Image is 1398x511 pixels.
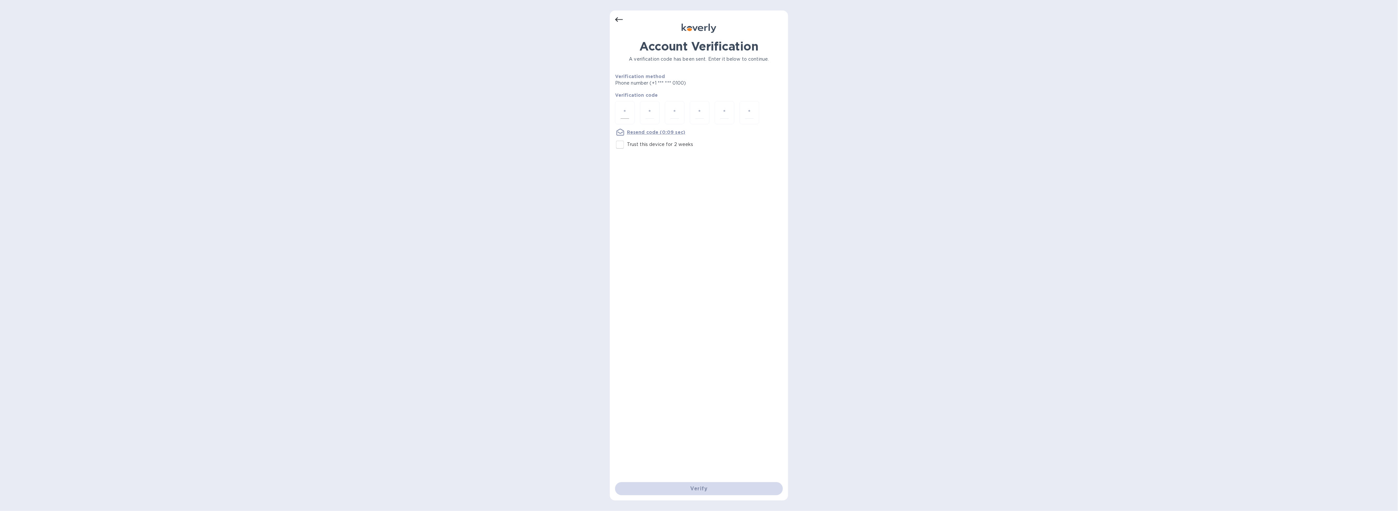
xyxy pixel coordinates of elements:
p: Verification code [615,92,783,98]
p: Phone number (+1 *** *** 0100) [615,80,736,87]
p: A verification code has been sent. Enter it below to continue. [615,56,783,63]
p: Trust this device for 2 weeks [627,141,693,148]
b: Verification method [615,74,665,79]
h1: Account Verification [615,39,783,53]
u: Resend code (0:09 sec) [627,130,685,135]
